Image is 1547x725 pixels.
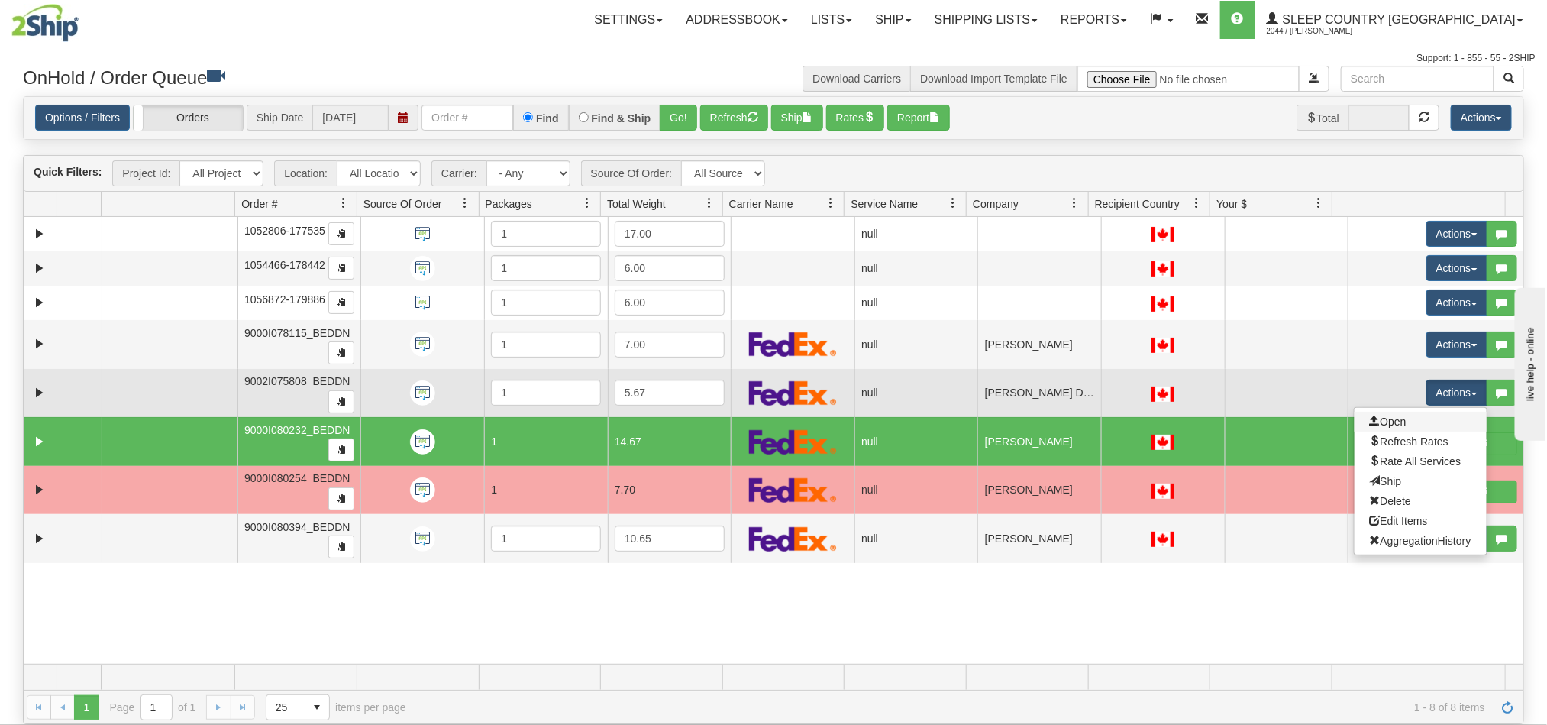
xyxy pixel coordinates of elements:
[977,320,1101,369] td: [PERSON_NAME]
[1151,387,1174,402] img: CA
[854,320,978,369] td: null
[1426,255,1487,281] button: Actions
[854,369,978,418] td: null
[244,375,350,387] span: 9002I075808_BEDDN
[749,477,837,503] img: FedEx Express®
[11,13,141,24] div: live help - online
[1049,1,1138,39] a: Reports
[749,380,837,406] img: FedEx Express®
[453,190,479,216] a: Source Of Order filter column settings
[1184,190,1210,216] a: Recipient Country filter column settings
[771,105,823,131] button: Ship
[1216,196,1247,212] span: Your $
[30,259,49,278] a: Expand
[11,52,1536,65] div: Support: 1 - 855 - 55 - 2SHIP
[410,256,435,281] img: API
[854,514,978,563] td: null
[1370,495,1411,507] span: Delete
[1341,66,1494,92] input: Search
[574,190,600,216] a: Packages filter column settings
[35,105,130,131] a: Options / Filters
[729,196,793,212] span: Carrier Name
[141,695,172,720] input: Page 1
[30,225,49,244] a: Expand
[1426,221,1487,247] button: Actions
[1496,695,1520,720] a: Refresh
[410,290,435,316] img: API
[977,514,1101,563] td: [PERSON_NAME]
[244,472,350,484] span: 9000I080254_BEDDN
[1426,332,1487,358] button: Actions
[920,73,1067,85] a: Download Import Template File
[410,332,435,357] img: API
[23,66,762,88] h3: OnHold / Order Queue
[30,529,49,549] a: Expand
[887,105,950,131] button: Report
[363,196,442,212] span: Source Of Order
[854,417,978,466] td: null
[1095,196,1180,212] span: Recipient Country
[328,257,354,280] button: Copy to clipboard
[826,105,885,131] button: Rates
[1494,66,1524,92] button: Search
[328,439,354,461] button: Copy to clipboard
[607,196,666,212] span: Total Weight
[244,424,350,436] span: 9000I080232_BEDDN
[410,222,435,247] img: API
[1370,435,1448,448] span: Refresh Rates
[1151,227,1174,242] img: CA
[1370,535,1471,547] span: AggregationHistory
[328,222,354,245] button: Copy to clipboard
[1426,380,1487,406] button: Actions
[244,293,325,306] span: 1056872-179886
[328,291,354,314] button: Copy to clipboard
[274,160,337,186] span: Location:
[851,196,918,212] span: Service Name
[923,1,1049,39] a: Shipping lists
[428,701,1485,714] span: 1 - 8 of 8 items
[749,332,837,357] img: FedEx Express®
[421,105,513,131] input: Order #
[615,484,635,496] span: 7.70
[110,694,196,720] span: Page of 1
[266,694,406,720] span: items per page
[583,1,674,39] a: Settings
[1151,435,1174,450] img: CA
[1370,416,1407,428] span: Open
[1077,66,1300,92] input: Import
[34,164,102,180] label: Quick Filters:
[1370,515,1428,527] span: Edit Items
[864,1,922,39] a: Ship
[615,435,641,448] span: 14.67
[74,695,99,720] span: Page 1
[134,105,243,131] label: Orders
[1151,484,1174,499] img: CA
[1306,190,1332,216] a: Your $ filter column settings
[854,251,978,286] td: null
[854,217,978,251] td: null
[30,293,49,312] a: Expand
[328,487,354,510] button: Copy to clipboard
[30,481,49,500] a: Expand
[1151,261,1174,277] img: CA
[977,417,1101,466] td: [PERSON_NAME]
[1279,13,1516,26] span: Sleep Country [GEOGRAPHIC_DATA]
[276,700,296,715] span: 25
[1267,24,1381,39] span: 2044 / [PERSON_NAME]
[1151,532,1174,547] img: CA
[328,341,354,364] button: Copy to clipboard
[1451,105,1512,131] button: Actions
[581,160,682,186] span: Source Of Order:
[328,390,354,413] button: Copy to clipboard
[854,466,978,515] td: null
[940,190,966,216] a: Service Name filter column settings
[977,466,1101,515] td: [PERSON_NAME]
[749,429,837,455] img: FedEx Express®
[977,369,1101,418] td: [PERSON_NAME] DRIVER
[410,429,435,455] img: API
[1370,455,1461,468] span: Rate All Services
[328,536,354,558] button: Copy to clipboard
[431,160,486,186] span: Carrier:
[305,695,329,720] span: select
[241,196,277,212] span: Order #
